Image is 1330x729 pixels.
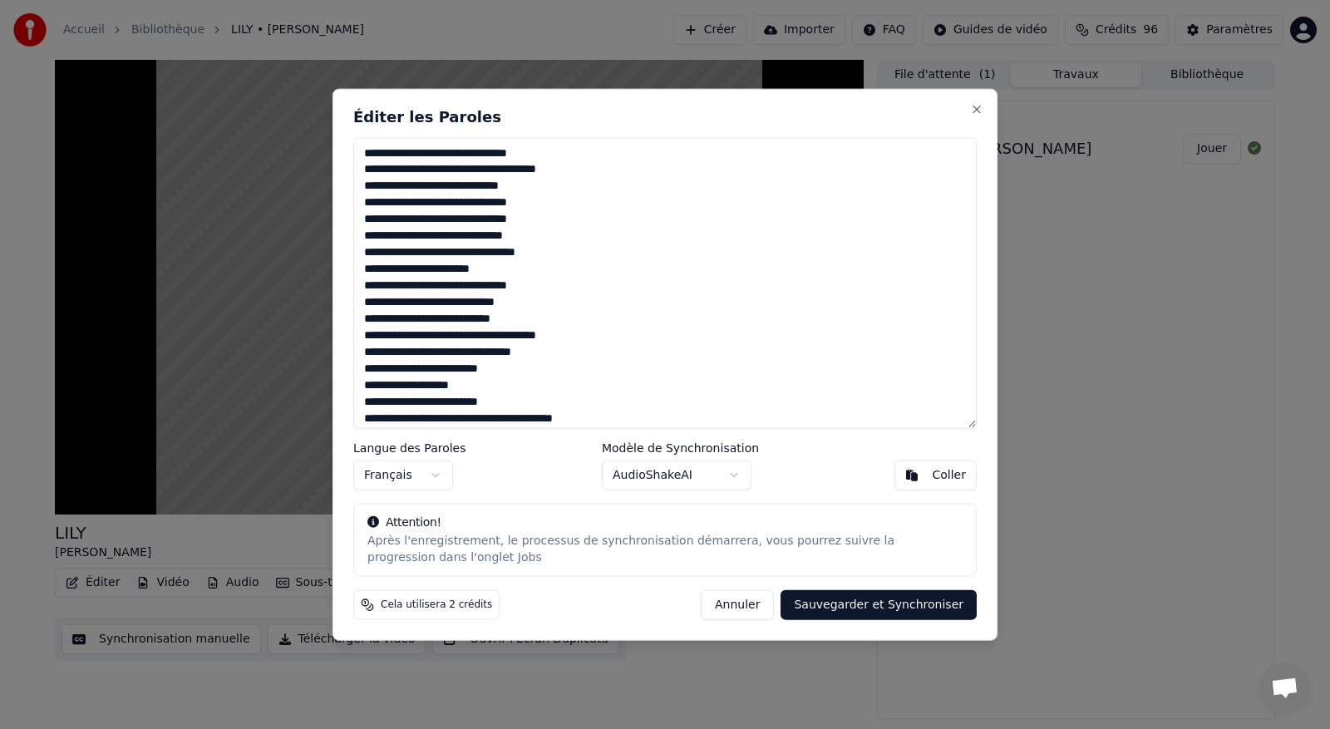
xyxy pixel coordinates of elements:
div: Après l'enregistrement, le processus de synchronisation démarrera, vous pourrez suivre la progres... [367,533,963,566]
div: Attention! [367,515,963,531]
span: Cela utilisera 2 crédits [381,598,492,612]
button: Sauvegarder et Synchroniser [781,590,977,620]
button: Coller [894,461,977,490]
button: Annuler [701,590,774,620]
label: Modèle de Synchronisation [602,442,759,454]
h2: Éditer les Paroles [353,109,977,124]
label: Langue des Paroles [353,442,466,454]
div: Coller [932,467,966,484]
